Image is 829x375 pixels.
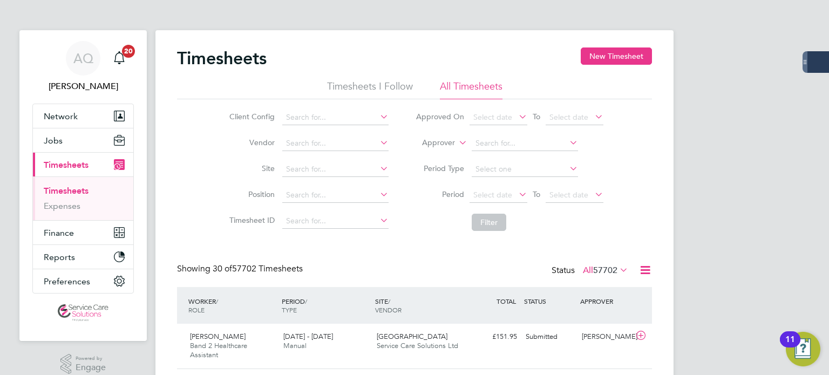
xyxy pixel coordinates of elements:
[33,128,133,152] button: Jobs
[33,153,133,176] button: Timesheets
[473,190,512,200] span: Select date
[33,245,133,269] button: Reports
[581,47,652,65] button: New Timesheet
[521,328,577,346] div: Submitted
[529,110,543,124] span: To
[472,162,578,177] input: Select one
[44,201,80,211] a: Expenses
[282,136,389,151] input: Search for...
[226,112,275,121] label: Client Config
[44,135,63,146] span: Jobs
[282,162,389,177] input: Search for...
[521,291,577,311] div: STATUS
[416,112,464,121] label: Approved On
[472,136,578,151] input: Search for...
[108,41,130,76] a: 20
[583,265,628,276] label: All
[226,215,275,225] label: Timesheet ID
[282,214,389,229] input: Search for...
[416,163,464,173] label: Period Type
[472,214,506,231] button: Filter
[549,190,588,200] span: Select date
[216,297,218,305] span: /
[786,332,820,366] button: Open Resource Center, 11 new notifications
[406,138,455,148] label: Approver
[76,354,106,363] span: Powered by
[577,328,634,346] div: [PERSON_NAME]
[497,297,516,305] span: TOTAL
[19,30,147,341] nav: Main navigation
[282,110,389,125] input: Search for...
[32,80,134,93] span: Andrew Quinney
[283,341,307,350] span: Manual
[44,186,89,196] a: Timesheets
[44,276,90,287] span: Preferences
[785,339,795,353] div: 11
[375,305,402,314] span: VENDOR
[465,328,521,346] div: £151.95
[188,305,205,314] span: ROLE
[190,332,246,341] span: [PERSON_NAME]
[593,265,617,276] span: 57702
[377,341,458,350] span: Service Care Solutions Ltd
[372,291,466,319] div: SITE
[122,45,135,58] span: 20
[327,80,413,99] li: Timesheets I Follow
[190,341,247,359] span: Band 2 Healthcare Assistant
[577,291,634,311] div: APPROVER
[416,189,464,199] label: Period
[283,332,333,341] span: [DATE] - [DATE]
[473,112,512,122] span: Select date
[44,252,75,262] span: Reports
[552,263,630,278] div: Status
[549,112,588,122] span: Select date
[33,104,133,128] button: Network
[32,304,134,322] a: Go to home page
[33,269,133,293] button: Preferences
[377,332,447,341] span: [GEOGRAPHIC_DATA]
[44,111,78,121] span: Network
[282,188,389,203] input: Search for...
[226,163,275,173] label: Site
[226,189,275,199] label: Position
[213,263,303,274] span: 57702 Timesheets
[33,221,133,244] button: Finance
[186,291,279,319] div: WORKER
[76,363,106,372] span: Engage
[213,263,232,274] span: 30 of
[388,297,390,305] span: /
[32,41,134,93] a: AQ[PERSON_NAME]
[226,138,275,147] label: Vendor
[60,354,106,374] a: Powered byEngage
[33,176,133,220] div: Timesheets
[44,228,74,238] span: Finance
[529,187,543,201] span: To
[282,305,297,314] span: TYPE
[305,297,307,305] span: /
[58,304,108,322] img: servicecare-logo-retina.png
[177,263,305,275] div: Showing
[177,47,267,69] h2: Timesheets
[73,51,93,65] span: AQ
[279,291,372,319] div: PERIOD
[440,80,502,99] li: All Timesheets
[44,160,89,170] span: Timesheets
